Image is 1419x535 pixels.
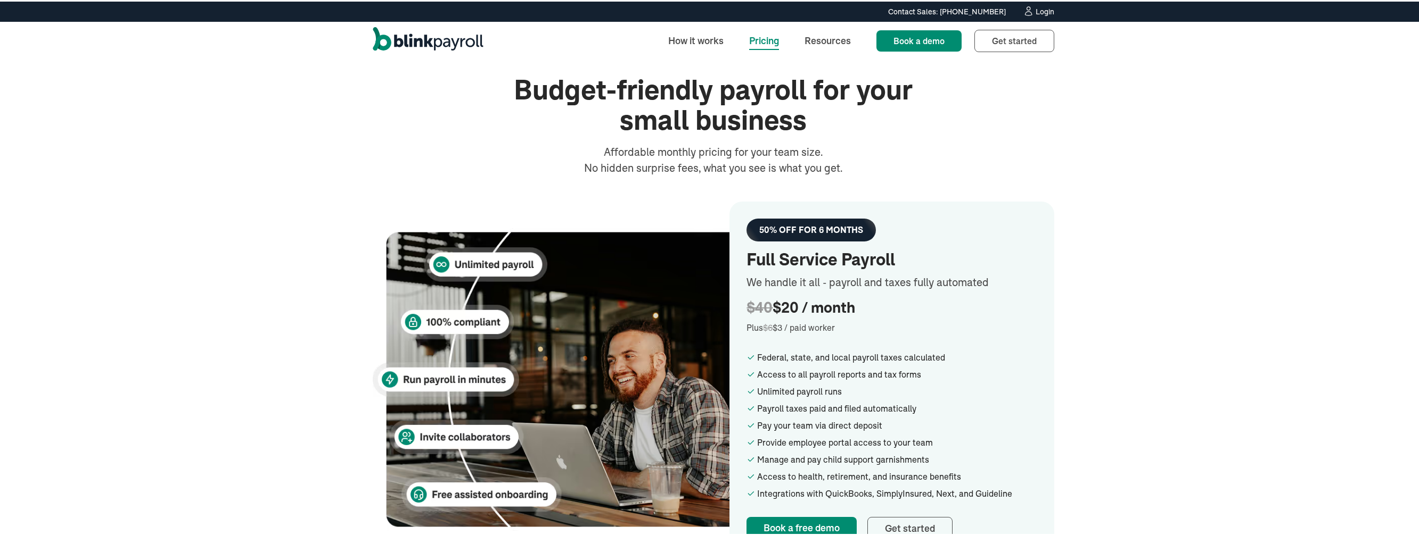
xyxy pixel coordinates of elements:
[876,29,962,50] a: Book a demo
[757,417,1037,430] div: Pay your team via direct deposit
[747,248,1037,269] h2: Full Service Payroll
[747,297,1037,315] div: $20 / month
[757,452,1037,464] div: Manage and pay child support garnishments
[757,349,1037,362] div: Federal, state, and local payroll taxes calculated
[757,366,1037,379] div: Access to all payroll reports and tax forms
[501,73,926,134] h1: Budget-friendly payroll for your small business
[757,486,1037,498] div: Integrations with QuickBooks, SimplyInsured, Next, and Guideline
[992,34,1037,45] span: Get started
[1023,4,1054,16] a: Login
[373,26,483,53] a: home
[893,34,945,45] span: Book a demo
[757,400,1037,413] div: Payroll taxes paid and filed automatically
[759,223,863,233] div: 50% OFF FOR 6 MONTHS
[660,28,732,51] a: How it works
[1036,6,1054,14] div: Login
[581,143,846,174] div: Affordable monthly pricing for your team size. No hidden surprise fees, what you see is what you ...
[757,434,1037,447] div: Provide employee portal access to your team
[888,5,1006,16] div: Contact Sales: [PHONE_NUMBER]
[757,383,1037,396] div: Unlimited payroll runs
[763,321,773,331] span: $6
[757,469,1037,481] div: Access to health, retirement, and insurance benefits
[747,320,1037,332] div: Plus $3 / paid worker
[796,28,859,51] a: Resources
[747,298,773,314] span: $40
[747,273,1037,289] div: We handle it all - payroll and taxes fully automated
[741,28,788,51] a: Pricing
[974,28,1054,51] a: Get started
